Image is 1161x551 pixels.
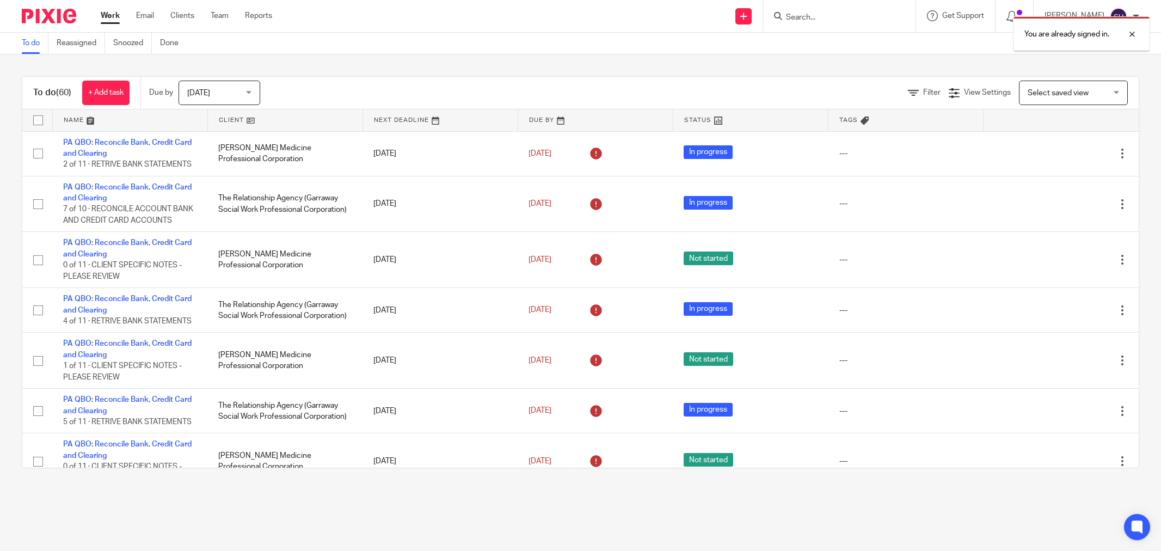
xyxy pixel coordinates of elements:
[529,150,551,157] span: [DATE]
[63,261,182,280] span: 0 of 11 · CLIENT SPECIFIC NOTES - PLEASE REVIEW
[63,183,192,202] a: PA QBO: Reconcile Bank, Credit Card and Clearing
[101,10,120,21] a: Work
[56,88,71,97] span: (60)
[245,10,272,21] a: Reports
[529,307,551,314] span: [DATE]
[136,10,154,21] a: Email
[63,340,192,358] a: PA QBO: Reconcile Bank, Credit Card and Clearing
[63,161,192,168] span: 2 of 11 · RETRIVE BANK STATEMENTS
[363,433,518,489] td: [DATE]
[363,389,518,433] td: [DATE]
[684,145,733,159] span: In progress
[684,453,733,467] span: Not started
[63,440,192,459] a: PA QBO: Reconcile Bank, Credit Card and Clearing
[63,139,192,157] a: PA QBO: Reconcile Bank, Credit Card and Clearing
[529,407,551,415] span: [DATE]
[207,131,363,176] td: [PERSON_NAME] Medicine Professional Corporation
[63,295,192,314] a: PA QBO: Reconcile Bank, Credit Card and Clearing
[839,148,973,159] div: ---
[63,396,192,414] a: PA QBO: Reconcile Bank, Credit Card and Clearing
[363,232,518,288] td: [DATE]
[22,9,76,23] img: Pixie
[684,302,733,316] span: In progress
[113,33,152,54] a: Snoozed
[207,176,363,232] td: The Relationship Agency (Garraway Social Work Professional Corporation)
[63,317,192,325] span: 4 of 11 · RETRIVE BANK STATEMENTS
[63,206,193,225] span: 7 of 10 · RECONCILE ACCOUNT BANK AND CREDIT CARD ACCOUNTS
[684,196,733,210] span: In progress
[22,33,48,54] a: To do
[1110,8,1127,25] img: svg%3E
[839,254,973,265] div: ---
[363,288,518,333] td: [DATE]
[923,89,941,96] span: Filter
[149,87,173,98] p: Due by
[684,252,733,265] span: Not started
[57,33,105,54] a: Reassigned
[211,10,229,21] a: Team
[529,200,551,207] span: [DATE]
[839,355,973,366] div: ---
[839,198,973,209] div: ---
[363,176,518,232] td: [DATE]
[529,256,551,264] span: [DATE]
[63,362,182,381] span: 1 of 11 · CLIENT SPECIFIC NOTES - PLEASE REVIEW
[839,305,973,316] div: ---
[529,357,551,364] span: [DATE]
[839,406,973,417] div: ---
[160,33,187,54] a: Done
[63,463,182,482] span: 0 of 11 · CLIENT SPECIFIC NOTES - PLEASE REVIEW
[529,457,551,465] span: [DATE]
[363,333,518,389] td: [DATE]
[82,81,130,105] a: + Add task
[207,389,363,433] td: The Relationship Agency (Garraway Social Work Professional Corporation)
[839,456,973,467] div: ---
[363,131,518,176] td: [DATE]
[63,418,192,426] span: 5 of 11 · RETRIVE BANK STATEMENTS
[187,89,210,97] span: [DATE]
[170,10,194,21] a: Clients
[207,288,363,333] td: The Relationship Agency (Garraway Social Work Professional Corporation)
[1024,29,1109,40] p: You are already signed in.
[684,403,733,417] span: In progress
[684,352,733,366] span: Not started
[33,87,71,99] h1: To do
[207,333,363,389] td: [PERSON_NAME] Medicine Professional Corporation
[1028,89,1089,97] span: Select saved view
[964,89,1011,96] span: View Settings
[839,117,858,123] span: Tags
[207,433,363,489] td: [PERSON_NAME] Medicine Professional Corporation
[207,232,363,288] td: [PERSON_NAME] Medicine Professional Corporation
[63,239,192,258] a: PA QBO: Reconcile Bank, Credit Card and Clearing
